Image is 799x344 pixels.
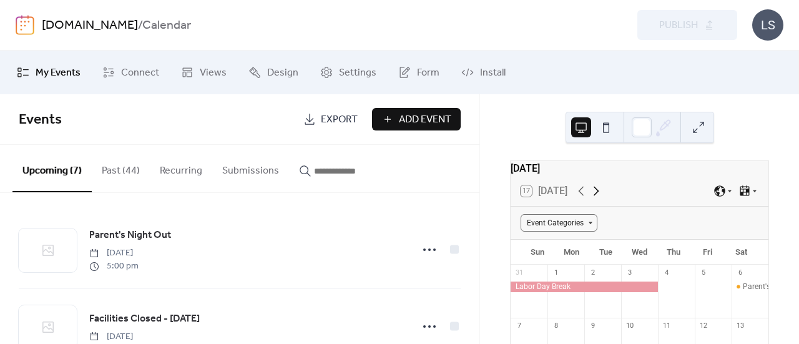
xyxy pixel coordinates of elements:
button: Add Event [372,108,461,130]
span: Export [321,112,358,127]
div: 1 [551,268,561,278]
div: 11 [662,322,671,331]
span: 5:00 pm [89,260,139,273]
span: Settings [339,66,376,81]
span: Form [417,66,439,81]
a: Export [294,108,367,130]
span: Connect [121,66,159,81]
a: My Events [7,56,90,89]
div: LS [752,9,783,41]
div: 5 [699,268,708,278]
a: [DOMAIN_NAME] [42,14,138,37]
a: Views [172,56,236,89]
a: Install [452,56,515,89]
div: 9 [588,322,597,331]
span: Events [19,106,62,134]
div: 10 [625,322,634,331]
div: Tue [589,240,622,265]
div: 3 [625,268,634,278]
button: Submissions [212,145,289,191]
div: Fri [690,240,724,265]
img: logo [16,15,34,35]
div: 31 [514,268,524,278]
b: / [138,14,142,37]
div: 6 [735,268,745,278]
div: Wed [622,240,656,265]
div: 13 [735,322,745,331]
div: Sun [521,240,554,265]
div: Parent's Night Out [732,282,768,292]
div: 7 [514,322,524,331]
span: Install [480,66,506,81]
a: Form [389,56,449,89]
a: Connect [93,56,169,89]
div: 8 [551,322,561,331]
span: Add Event [399,112,451,127]
a: Settings [311,56,386,89]
b: Calendar [142,14,191,37]
span: [DATE] [89,330,133,343]
div: 4 [662,268,671,278]
div: Labor Day Break [511,282,658,292]
span: Parent's Night Out [89,228,171,243]
span: Facilities Closed - [DATE] [89,312,200,327]
div: Thu [657,240,690,265]
button: Recurring [150,145,212,191]
button: Past (44) [92,145,150,191]
span: Views [200,66,227,81]
a: Facilities Closed - [DATE] [89,311,200,327]
div: [DATE] [511,161,768,176]
span: Design [267,66,298,81]
div: 12 [699,322,708,331]
div: 2 [588,268,597,278]
button: Upcoming (7) [12,145,92,192]
a: Parent's Night Out [89,227,171,243]
span: [DATE] [89,247,139,260]
div: Sat [725,240,758,265]
span: My Events [36,66,81,81]
a: Design [239,56,308,89]
div: Mon [554,240,588,265]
